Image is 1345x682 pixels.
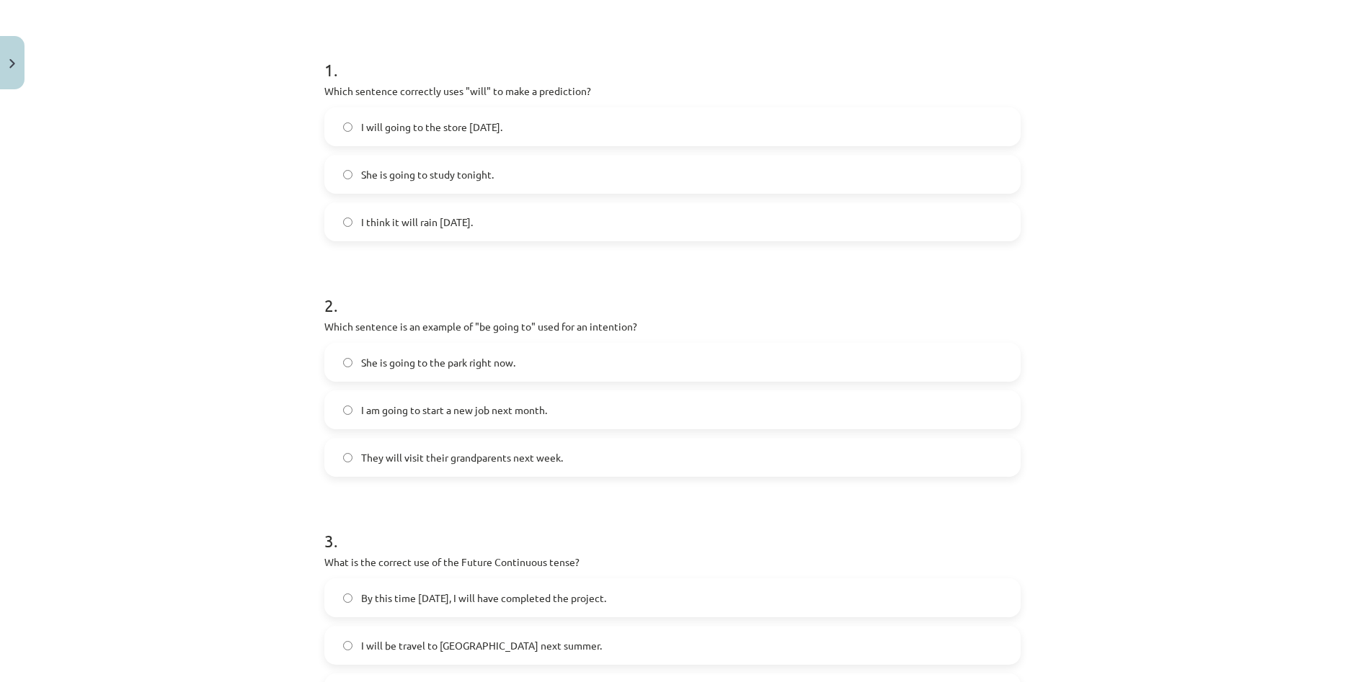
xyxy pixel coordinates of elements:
[343,405,352,415] input: I am going to start a new job next month.
[324,84,1021,99] p: Which sentence correctly uses "will" to make a prediction?
[324,270,1021,315] h1: 2 .
[324,506,1021,550] h1: 3 .
[361,403,547,418] span: I am going to start a new job next month.
[324,555,1021,570] p: What is the correct use of the Future Continuous tense?
[361,355,515,370] span: She is going to the park right now.
[343,170,352,179] input: She is going to study tonight.
[343,122,352,132] input: I will going to the store [DATE].
[361,215,473,230] span: I think it will rain [DATE].
[343,641,352,650] input: I will be travel to [GEOGRAPHIC_DATA] next summer.
[343,217,352,227] input: I think it will rain [DATE].
[361,638,602,653] span: I will be travel to [GEOGRAPHIC_DATA] next summer.
[343,593,352,603] input: By this time [DATE], I will have completed the project.
[343,453,352,462] input: They will visit their grandparents next week.
[324,35,1021,79] h1: 1 .
[9,59,15,68] img: icon-close-lesson-0947bae3869378f0d4975bcd49f059093ad1ed9edebbc8119c70593378902aed.svg
[343,358,352,367] input: She is going to the park right now.
[324,319,1021,334] p: Which sentence is an example of "be going to" used for an intention?
[361,167,494,182] span: She is going to study tonight.
[361,120,502,135] span: I will going to the store [DATE].
[361,591,606,606] span: By this time [DATE], I will have completed the project.
[361,450,563,465] span: They will visit their grandparents next week.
